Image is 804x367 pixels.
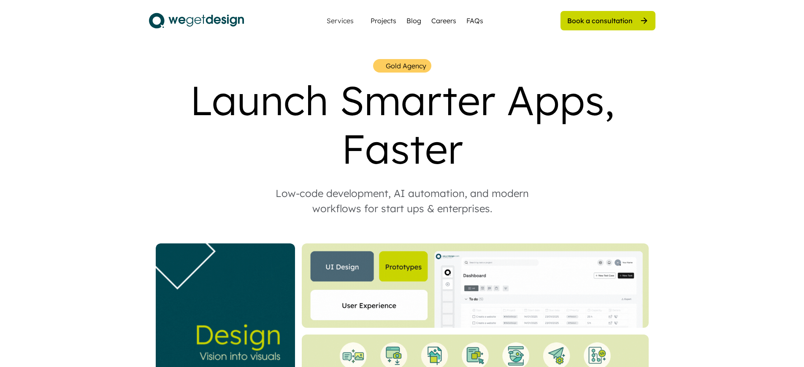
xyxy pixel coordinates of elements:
div: Low-code development, AI automation, and modern workflows for start ups & enterprises. [259,186,546,216]
a: Blog [406,16,421,26]
a: Careers [431,16,456,26]
img: logo.svg [149,10,244,31]
a: FAQs [466,16,483,26]
img: yH5BAEAAAAALAAAAAABAAEAAAIBRAA7 [376,62,383,70]
a: Projects [371,16,396,26]
div: Book a consultation [567,16,633,25]
img: Website%20Landing%20%284%29.gif [302,243,649,328]
div: Gold Agency [386,61,426,71]
div: Services [323,17,357,24]
div: Launch Smarter Apps, Faster [149,76,655,173]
